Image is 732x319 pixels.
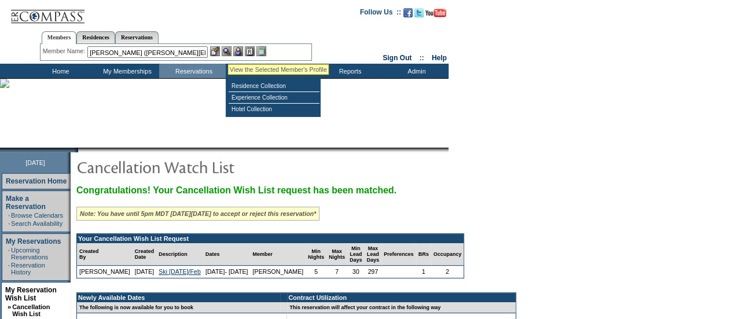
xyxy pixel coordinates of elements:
a: Ski [DATE]/Feb [159,268,201,275]
a: Subscribe to our YouTube Channel [425,12,446,19]
td: Admin [382,64,448,78]
img: b_edit.gif [210,46,220,56]
img: Subscribe to our YouTube Channel [425,9,446,17]
i: Note: You have until 5pm MDT [DATE][DATE] to accept or reject this reservation* [80,210,316,217]
td: · [8,247,10,261]
a: Help [432,54,447,62]
td: Preferences [381,243,416,266]
td: Follow Us :: [360,7,401,21]
td: Hotel Collection [229,104,319,115]
td: 1 [416,266,431,278]
a: Become our fan on Facebook [403,12,413,19]
td: Member [250,243,306,266]
b: » [8,303,11,310]
td: 2 [431,266,464,278]
td: [PERSON_NAME] [250,266,306,278]
td: Dates [203,243,251,266]
img: Reservations [245,46,255,56]
td: 5 [306,266,326,278]
img: promoShadowLeftCorner.gif [74,148,78,152]
a: Make a Reservation [6,195,46,211]
td: Vacation Collection [226,64,315,78]
td: Your Cancellation Wish List Request [77,234,464,243]
td: BRs [416,243,431,266]
a: Follow us on Twitter [414,12,424,19]
span: :: [420,54,424,62]
img: View [222,46,231,56]
img: Impersonate [233,46,243,56]
td: [DATE] [133,266,157,278]
td: · [8,262,10,276]
div: Member Name: [43,46,87,56]
img: Become our fan on Facebook [403,8,413,17]
td: [PERSON_NAME] [77,266,133,278]
td: Min Lead Days [347,243,365,266]
a: My Reservation Wish List [5,286,57,302]
td: · [8,220,10,227]
td: [DATE]- [DATE] [203,266,251,278]
td: My Memberships [93,64,159,78]
td: Reservations [159,64,226,78]
td: Home [26,64,93,78]
td: Max Lead Days [365,243,382,266]
a: Members [42,31,77,44]
td: 30 [347,266,365,278]
td: Created By [77,243,133,266]
a: Upcoming Reservations [11,247,48,261]
span: [DATE] [25,159,45,166]
a: Residences [76,31,115,43]
a: Reservation Home [6,177,67,185]
div: View the Selected Member's Profile [230,66,327,73]
td: Reports [315,64,382,78]
a: Cancellation Wish List [12,303,50,317]
td: Created Date [133,243,157,266]
a: Search Availability [11,220,62,227]
td: Max Nights [326,243,347,266]
a: Browse Calendars [11,212,63,219]
td: Occupancy [431,243,464,266]
td: Residence Collection [229,80,319,92]
span: Congratulations! Your Cancellation Wish List request has been matched. [76,185,396,195]
a: Reservation History [11,262,45,276]
td: Contract Utilization [287,293,516,302]
td: Min Nights [306,243,326,266]
img: blank.gif [78,148,79,152]
td: · [8,212,10,219]
td: 7 [326,266,347,278]
img: pgTtlCancellationNotification.gif [76,155,308,178]
img: b_calculator.gif [256,46,266,56]
td: 297 [365,266,382,278]
td: This reservation will affect your contract in the following way [287,302,516,313]
img: Follow us on Twitter [414,8,424,17]
a: Reservations [115,31,159,43]
a: Sign Out [382,54,411,62]
td: Description [156,243,203,266]
td: The following is now available for you to book [77,302,280,313]
td: Experience Collection [229,92,319,104]
td: Newly Available Dates [77,293,280,302]
a: My Reservations [6,237,61,245]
